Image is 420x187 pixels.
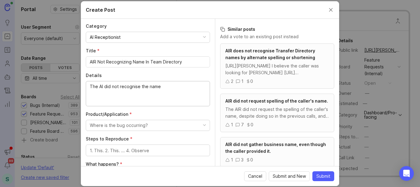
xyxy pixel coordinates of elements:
[225,48,315,60] span: AIR does not recognise Transfer Directory names by alternate spelling or shortening
[231,78,233,85] div: 2
[220,94,334,132] a: AIR did not request spelling of the caller's name.The AIR did not request the spelling of the cal...
[86,6,115,14] h2: Create Post
[316,173,330,179] span: Submit
[225,142,326,154] span: AIR did not gather business name, even though the caller provided it.
[273,173,306,179] span: Submit and New
[90,122,148,129] div: Where is the bug occurring?
[86,161,122,167] span: What happens? (required)
[86,23,210,29] label: Category
[86,48,100,53] span: Title (required)
[220,137,334,167] a: AIR did not gather business name, even though the caller provided it.130
[241,157,244,163] div: 3
[312,171,334,181] button: Submit
[220,43,334,89] a: AIR does not recognise Transfer Directory names by alternate spelling or shortening[URL][PERSON_N...
[399,166,414,181] div: Open Intercom Messenger
[250,78,253,85] div: 0
[241,121,244,128] div: 7
[225,106,329,120] div: The AIR did not request the spelling of the caller's name, despite doing so in the previous calls...
[86,72,210,79] label: Details
[231,157,233,163] div: 1
[250,157,253,163] div: 0
[231,121,233,128] div: 1
[225,63,329,76] div: [URL][PERSON_NAME] I believe the caller was looking for [PERSON_NAME] [URL][PERSON_NAME] AIR tran...
[90,34,121,41] div: AI Receptionist
[241,78,244,85] div: 1
[86,136,133,141] span: Steps to Reproduce (required)
[86,112,132,117] span: Product/Application (required)
[327,6,334,13] button: Close create post modal
[251,121,253,128] div: 0
[248,173,262,179] span: Cancel
[220,34,334,40] p: Add a vote to an existing post instead
[269,171,310,181] button: Submit and New
[220,26,334,32] h3: Similar posts
[244,171,266,181] button: Cancel
[90,83,206,104] textarea: The AI did not recognise the name
[90,59,206,65] input: What's happening?
[225,98,328,104] span: AIR did not request spelling of the caller's name.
